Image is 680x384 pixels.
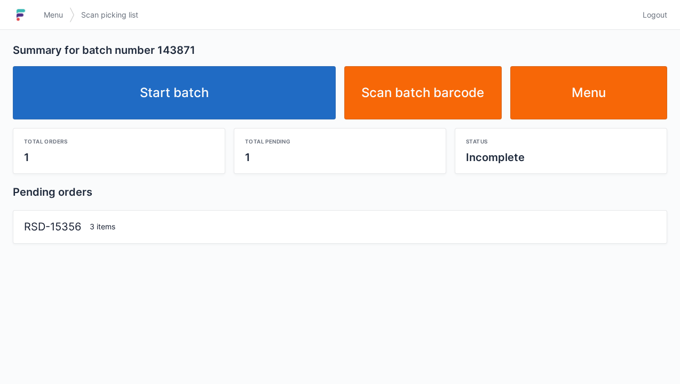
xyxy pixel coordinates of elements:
div: 1 [24,150,214,165]
a: Start batch [13,66,336,119]
h2: Summary for batch number 143871 [13,43,667,58]
span: Logout [643,10,667,20]
div: 1 [245,150,435,165]
a: Logout [636,5,667,25]
img: svg> [69,2,75,28]
a: Scan picking list [75,5,145,25]
div: Status [466,137,656,146]
div: Total pending [245,137,435,146]
span: Menu [44,10,63,20]
span: Scan picking list [81,10,138,20]
img: logo-small.jpg [13,6,29,23]
a: Menu [510,66,668,119]
div: 3 items [85,221,660,232]
div: Total orders [24,137,214,146]
div: RSD-15356 [20,219,85,235]
h2: Pending orders [13,185,667,199]
a: Scan batch barcode [344,66,502,119]
div: Incomplete [466,150,656,165]
a: Menu [37,5,69,25]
